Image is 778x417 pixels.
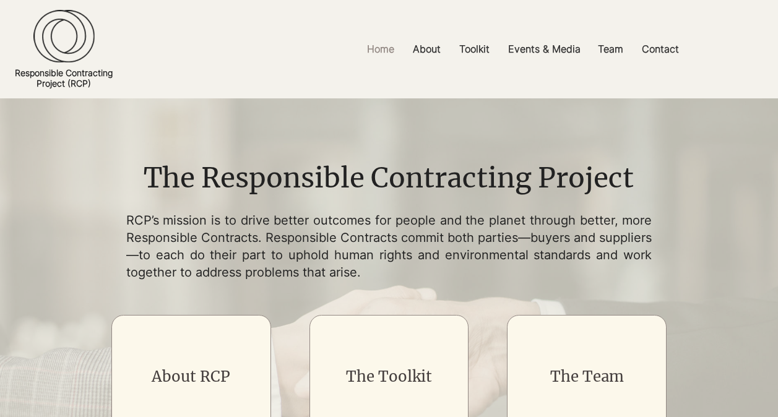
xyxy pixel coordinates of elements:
p: Team [592,35,629,63]
a: About [404,35,450,63]
p: RCP’s mission is to drive better outcomes for people and the planet through better, more Responsi... [126,212,652,281]
a: Responsible ContractingProject (RCP) [15,67,113,88]
a: Toolkit [450,35,499,63]
a: Contact [633,35,688,63]
a: The Team [550,367,624,386]
a: About RCP [152,367,230,386]
p: Contact [636,35,685,63]
a: Events & Media [499,35,589,63]
a: The Toolkit [346,367,432,386]
p: About [407,35,447,63]
p: Events & Media [502,35,587,63]
a: Team [589,35,633,63]
nav: Site [268,35,778,63]
p: Toolkit [453,35,496,63]
h1: The Responsible Contracting Project [80,159,698,197]
p: Home [361,35,400,63]
a: Home [358,35,404,63]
